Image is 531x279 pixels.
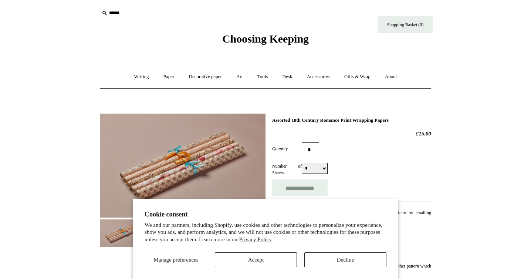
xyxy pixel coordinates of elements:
[378,67,404,87] a: About
[251,67,275,87] a: Tools
[272,163,302,176] label: Number of Sheets
[338,67,377,87] a: Gifts & Wrap
[145,252,207,267] button: Manage preferences
[230,67,249,87] a: Art
[272,145,302,152] label: Quantity
[378,16,433,33] a: Shopping Basket (0)
[157,67,181,87] a: Paper
[100,219,144,247] img: Assorted 18th Century Romance Print Wrapping Papers
[145,211,386,218] h2: Cookie consent
[222,38,309,44] a: Choosing Keeping
[145,222,386,243] p: We and our partners, including Shopify, use cookies and other technologies to personalize your ex...
[304,252,386,267] button: Decline
[182,67,229,87] a: Decorative paper
[239,236,272,242] a: Privacy Policy
[272,117,431,123] h1: Assorted 18th Century Romance Print Wrapping Papers
[100,114,265,218] img: Assorted 18th Century Romance Print Wrapping Papers
[215,252,297,267] button: Accept
[153,257,198,263] span: Manage preferences
[222,33,309,45] span: Choosing Keeping
[272,130,431,137] h2: £15.00
[300,67,336,87] a: Accessories
[128,67,156,87] a: Writing
[276,67,299,87] a: Desk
